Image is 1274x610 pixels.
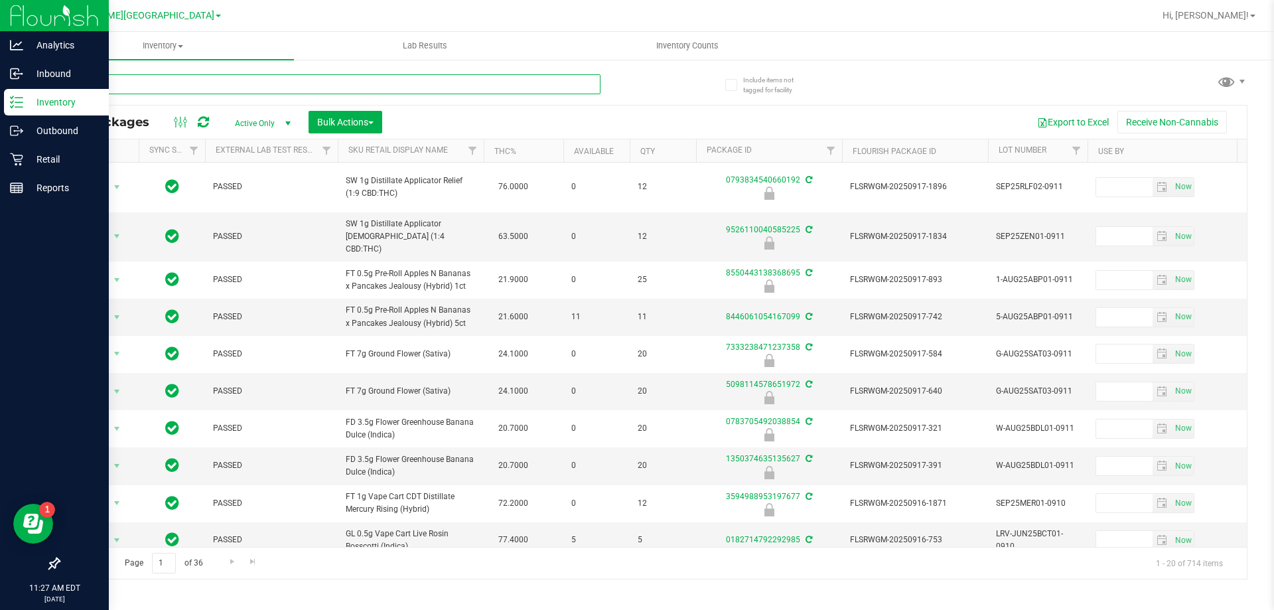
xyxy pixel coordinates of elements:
[743,75,810,95] span: Include items not tagged for facility
[1172,227,1194,246] span: Set Current date
[850,385,980,398] span: FLSRWGM-20250917-640
[996,385,1080,398] span: G-AUG25SAT03-0911
[850,422,980,435] span: FLSRWGM-20250917-321
[694,279,844,293] div: Newly Received
[996,528,1080,553] span: LRV-JUN25BCT01-0910
[571,534,622,546] span: 5
[152,553,176,573] input: 1
[694,391,844,404] div: Newly Received
[571,422,622,435] span: 0
[165,227,179,246] span: In Sync
[492,456,535,475] span: 20.7000
[638,181,688,193] span: 12
[113,553,214,573] span: Page of 36
[996,348,1080,360] span: G-AUG25SAT03-0911
[571,230,622,243] span: 0
[853,147,936,156] a: Flourish Package ID
[804,535,812,544] span: Sync from Compliance System
[10,67,23,80] inline-svg: Inbound
[1066,139,1088,162] a: Filter
[571,459,622,472] span: 0
[346,416,476,441] span: FD 3.5g Flower Greenhouse Banana Dulce (Indica)
[999,145,1046,155] a: Lot Number
[10,96,23,109] inline-svg: Inventory
[1172,382,1194,401] span: Set Current date
[1172,531,1194,550] span: select
[726,225,800,234] a: 9526110040585225
[850,459,980,472] span: FLSRWGM-20250917-391
[1153,308,1172,327] span: select
[1153,178,1172,196] span: select
[1172,494,1194,512] span: select
[109,457,125,475] span: select
[492,344,535,364] span: 24.1000
[638,311,688,323] span: 11
[1172,457,1194,475] span: select
[694,466,844,479] div: Newly Received
[1098,147,1124,156] a: Use By
[1172,419,1194,438] span: select
[638,348,688,360] span: 20
[1172,271,1194,289] span: select
[1153,419,1172,438] span: select
[556,32,818,60] a: Inventory Counts
[1172,307,1194,327] span: Set Current date
[213,311,330,323] span: PASSED
[996,422,1080,435] span: W-AUG25BDL01-0911
[804,454,812,463] span: Sync from Compliance System
[346,528,476,553] span: GL 0.5g Vape Cart Live Rosin Bosscotti (Indica)
[804,343,812,352] span: Sync from Compliance System
[109,419,125,438] span: select
[850,181,980,193] span: FLSRWGM-20250917-1896
[1153,227,1172,246] span: select
[109,494,125,512] span: select
[213,181,330,193] span: PASSED
[571,311,622,323] span: 11
[996,230,1080,243] span: SEP25ZEN01-0911
[6,594,103,604] p: [DATE]
[1145,553,1234,573] span: 1 - 20 of 714 items
[638,534,688,546] span: 5
[165,270,179,289] span: In Sync
[638,385,688,398] span: 20
[574,147,614,156] a: Available
[638,230,688,243] span: 12
[294,32,556,60] a: Lab Results
[996,497,1080,510] span: SEP25MER01-0910
[492,270,535,289] span: 21.9000
[640,147,655,156] a: Qty
[109,382,125,401] span: select
[1172,344,1194,364] span: Set Current date
[850,497,980,510] span: FLSRWGM-20250916-1871
[694,236,844,250] div: Newly Received
[183,139,205,162] a: Filter
[32,32,294,60] a: Inventory
[348,145,448,155] a: Sku Retail Display Name
[109,308,125,327] span: select
[1172,382,1194,401] span: select
[996,273,1080,286] span: 1-AUG25ABP01-0911
[571,181,622,193] span: 0
[39,502,55,518] iframe: Resource center unread badge
[346,385,476,398] span: FT 7g Ground Flower (Sativa)
[638,422,688,435] span: 20
[492,227,535,246] span: 63.5000
[996,459,1080,472] span: W-AUG25BDL01-0911
[1172,457,1194,476] span: Set Current date
[804,312,812,321] span: Sync from Compliance System
[638,40,737,52] span: Inventory Counts
[10,153,23,166] inline-svg: Retail
[850,534,980,546] span: FLSRWGM-20250916-753
[571,273,622,286] span: 0
[213,385,330,398] span: PASSED
[850,348,980,360] span: FLSRWGM-20250917-584
[571,348,622,360] span: 0
[726,454,800,463] a: 1350374635135627
[1117,111,1227,133] button: Receive Non-Cannabis
[492,177,535,196] span: 76.0000
[346,175,476,200] span: SW 1g Distillate Applicator Relief (1:9 CBD:THC)
[165,344,179,363] span: In Sync
[726,343,800,352] a: 7333238471237358
[1153,494,1172,512] span: select
[32,40,294,52] span: Inventory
